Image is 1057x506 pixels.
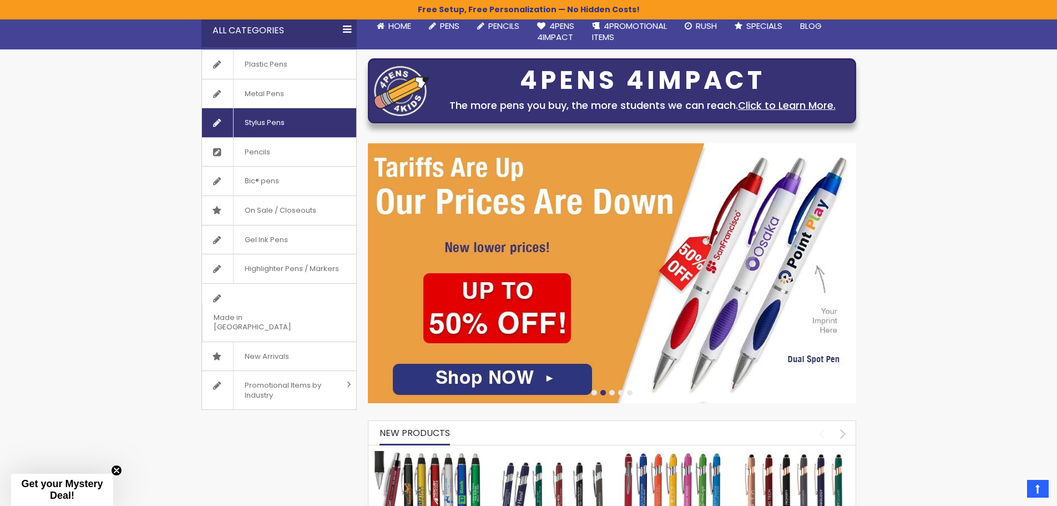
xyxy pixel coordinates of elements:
span: Pencils [488,20,519,32]
a: Pencils [202,138,356,167]
a: Bic® pens [202,167,356,196]
a: The Barton Custom Pens Special Offer [374,450,485,460]
a: Pencils [468,14,528,38]
a: Stylus Pens [202,108,356,137]
span: 4PROMOTIONAL ITEMS [592,20,667,43]
span: New Arrivals [233,342,300,371]
div: Get your Mystery Deal!Close teaser [11,474,113,506]
a: 4PROMOTIONALITEMS [583,14,676,50]
span: Pens [440,20,459,32]
a: Promotional Items by Industry [202,371,356,409]
span: Stylus Pens [233,108,296,137]
a: Blog [791,14,831,38]
div: 4PENS 4IMPACT [435,69,850,92]
span: Gel Ink Pens [233,226,299,254]
span: Bic® pens [233,167,290,196]
div: The more pens you buy, the more students we can reach. [435,98,850,113]
a: Custom Soft Touch Metal Pen - Stylus Top [495,450,606,460]
span: 4Pens 4impact [537,20,574,43]
span: Home [388,20,411,32]
span: Get your Mystery Deal! [21,478,103,501]
a: Specials [726,14,791,38]
button: Close teaser [111,465,122,476]
a: Pens [420,14,468,38]
a: Made in [GEOGRAPHIC_DATA] [202,284,356,342]
a: Plastic Pens [202,50,356,79]
span: Blog [800,20,822,32]
span: Pencils [233,138,281,167]
span: Made in [GEOGRAPHIC_DATA] [202,303,328,342]
span: Highlighter Pens / Markers [233,254,350,283]
span: Plastic Pens [233,50,299,79]
a: Rush [676,14,726,38]
a: Click to Learn More. [738,98,836,112]
a: Ellipse Softy Rose Gold Classic with Stylus Pen - Silver Laser [739,450,850,460]
img: four_pen_logo.png [374,66,429,116]
a: Metal Pens [202,79,356,108]
a: New Arrivals [202,342,356,371]
a: Gel Ink Pens [202,226,356,254]
a: Highlighter Pens / Markers [202,254,356,283]
span: Rush [696,20,717,32]
span: On Sale / Closeouts [233,196,327,225]
span: Metal Pens [233,79,295,108]
a: Home [368,14,420,38]
span: Specials [746,20,782,32]
span: New Products [380,427,450,439]
div: All Categories [201,14,357,47]
a: Ellipse Softy Brights with Stylus Pen - Laser [618,450,729,460]
a: 4Pens4impact [528,14,583,50]
a: On Sale / Closeouts [202,196,356,225]
span: Promotional Items by Industry [233,371,343,409]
